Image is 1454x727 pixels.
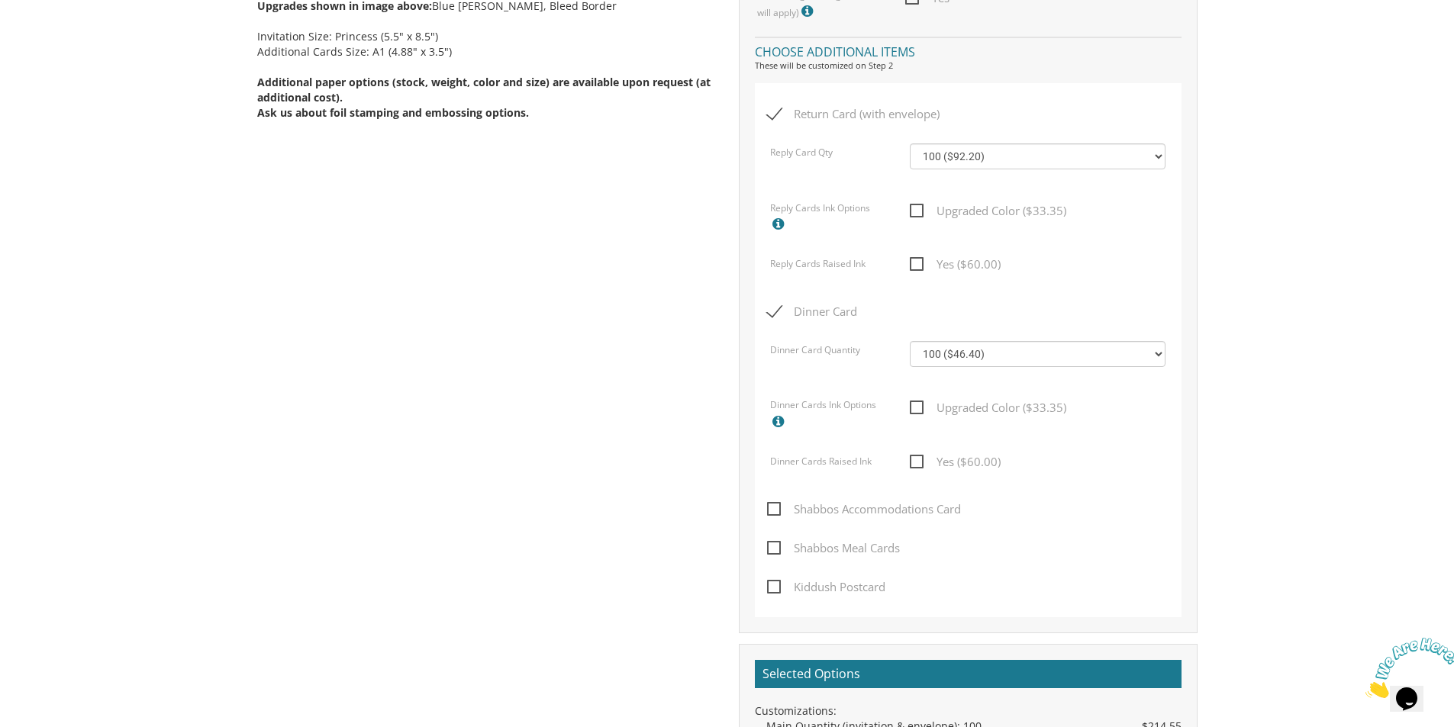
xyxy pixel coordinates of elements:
[770,343,860,362] label: Dinner Card Quantity
[767,105,940,124] span: Return Card (with envelope)
[767,539,900,558] span: Shabbos Meal Cards
[770,201,887,240] label: Reply Cards Ink Options
[767,577,885,597] span: Kiddush Postcard
[755,37,1182,63] h4: Choose additional items
[755,60,1182,72] div: These will be customized on Step 2
[6,6,101,66] img: Chat attention grabber
[770,455,872,474] label: Dinner Cards Raised Ink
[770,257,866,276] label: Reply Cards Raised Ink
[755,703,1182,719] div: Customizations:
[910,255,1001,274] span: Yes ($60.00)
[910,398,1066,417] span: Upgraded Color ($33.35)
[257,105,529,120] span: Ask us about foil stamping and embossing options.
[257,75,711,105] span: Additional paper options (stock, weight, color and size) are available upon request (at additiona...
[767,302,857,321] span: Dinner Card
[767,500,961,519] span: Shabbos Accommodations Card
[910,201,1066,220] span: Upgraded Color ($33.35)
[910,452,1001,471] span: Yes ($60.00)
[755,660,1182,689] h2: Selected Options
[770,146,833,165] label: Reply Card Qty
[1359,632,1454,704] iframe: chat widget
[770,398,887,436] label: Dinner Cards Ink Options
